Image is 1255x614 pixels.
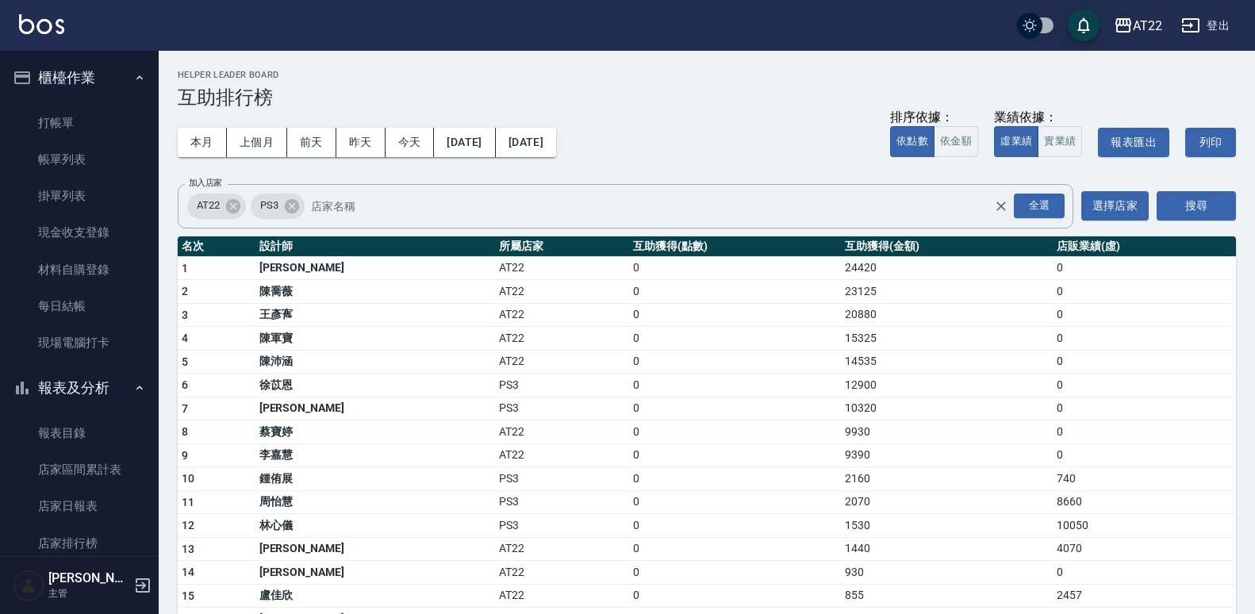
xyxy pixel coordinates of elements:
[495,490,630,514] td: PS3
[841,514,1053,538] td: 1530
[495,303,630,327] td: AT22
[1053,280,1236,304] td: 0
[1053,374,1236,397] td: 0
[255,256,495,280] td: [PERSON_NAME]
[178,128,227,157] button: 本月
[6,288,152,324] a: 每日結帳
[189,177,222,189] label: 加入店家
[6,141,152,178] a: 帳單列表
[255,584,495,608] td: 盧佳欣
[841,397,1053,420] td: 10320
[1053,561,1236,585] td: 0
[227,128,287,157] button: 上個月
[13,570,44,601] img: Person
[336,128,386,157] button: 昨天
[495,280,630,304] td: AT22
[629,327,841,351] td: 0
[255,420,495,444] td: 蔡寶婷
[178,236,255,257] th: 名次
[255,236,495,257] th: 設計師
[251,198,288,213] span: PS3
[495,537,630,561] td: AT22
[6,525,152,562] a: 店家排行榜
[255,397,495,420] td: [PERSON_NAME]
[251,194,305,219] div: PS3
[1053,397,1236,420] td: 0
[182,496,195,508] span: 11
[841,256,1053,280] td: 24420
[182,332,188,344] span: 4
[1133,16,1162,36] div: AT22
[1053,350,1236,374] td: 0
[6,415,152,451] a: 報表目錄
[629,420,841,444] td: 0
[495,256,630,280] td: AT22
[1038,126,1082,157] button: 實業績
[287,128,336,157] button: 前天
[1014,194,1065,218] div: 全選
[6,367,152,409] button: 報表及分析
[495,584,630,608] td: AT22
[182,309,188,321] span: 3
[255,303,495,327] td: 王彥寯
[255,443,495,467] td: 李嘉慧
[629,303,841,327] td: 0
[1011,190,1068,221] button: Open
[6,178,152,214] a: 掛單列表
[495,420,630,444] td: AT22
[629,467,841,491] td: 0
[841,584,1053,608] td: 855
[19,14,64,34] img: Logo
[1053,537,1236,561] td: 4070
[1053,584,1236,608] td: 2457
[1053,514,1236,538] td: 10050
[890,109,978,126] div: 排序依據：
[386,128,435,157] button: 今天
[841,280,1053,304] td: 23125
[307,192,1022,220] input: 店家名稱
[1053,420,1236,444] td: 0
[6,251,152,288] a: 材料自購登錄
[629,514,841,538] td: 0
[841,490,1053,514] td: 2070
[841,303,1053,327] td: 20880
[48,570,129,586] h5: [PERSON_NAME]
[994,126,1038,157] button: 虛業績
[255,490,495,514] td: 周怡慧
[6,451,152,488] a: 店家區間累計表
[1053,490,1236,514] td: 8660
[255,514,495,538] td: 林心儀
[182,472,195,485] span: 10
[629,537,841,561] td: 0
[182,543,195,555] span: 13
[629,256,841,280] td: 0
[255,537,495,561] td: [PERSON_NAME]
[6,57,152,98] button: 櫃檯作業
[629,443,841,467] td: 0
[1053,327,1236,351] td: 0
[841,420,1053,444] td: 9930
[841,350,1053,374] td: 14535
[1053,443,1236,467] td: 0
[255,327,495,351] td: 陳軍寶
[255,561,495,585] td: [PERSON_NAME]
[629,584,841,608] td: 0
[1053,236,1236,257] th: 店販業績(虛)
[182,378,188,391] span: 6
[841,327,1053,351] td: 15325
[629,236,841,257] th: 互助獲得(點數)
[187,198,229,213] span: AT22
[1185,128,1236,157] button: 列印
[182,449,188,462] span: 9
[48,586,129,601] p: 主管
[6,214,152,251] a: 現金收支登錄
[495,443,630,467] td: AT22
[1053,467,1236,491] td: 740
[178,70,1236,80] h2: Helper Leader Board
[1107,10,1169,42] button: AT22
[841,236,1053,257] th: 互助獲得(金額)
[629,280,841,304] td: 0
[629,397,841,420] td: 0
[841,537,1053,561] td: 1440
[1098,128,1169,157] button: 報表匯出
